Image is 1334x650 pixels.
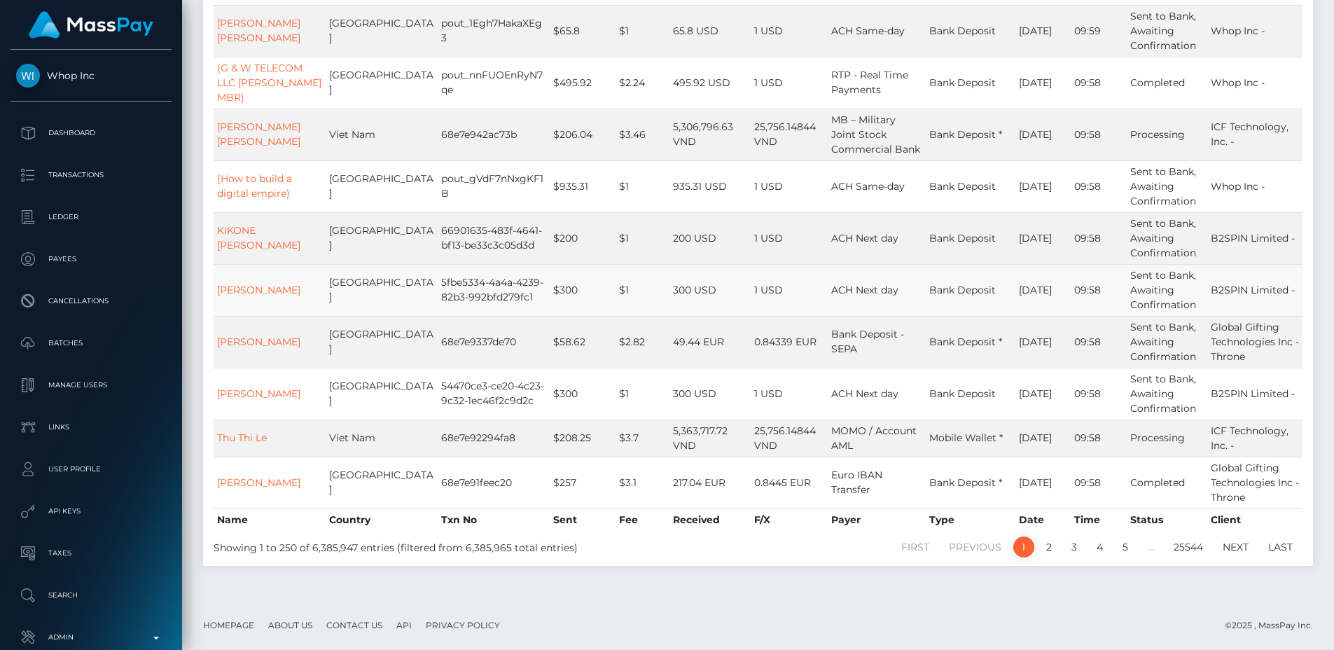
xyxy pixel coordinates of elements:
[1127,109,1207,160] td: Processing
[438,5,550,57] td: pout_1Egh7HakaXEg3
[550,160,616,212] td: $935.31
[1071,212,1127,264] td: 09:58
[1071,109,1127,160] td: 09:58
[1015,212,1071,264] td: [DATE]
[926,5,1015,57] td: Bank Deposit
[438,160,550,212] td: pout_gVdF7nNxgKF1B
[550,368,616,420] td: $300
[11,536,172,571] a: Taxes
[326,5,438,57] td: [GEOGRAPHIC_DATA]
[420,614,506,636] a: Privacy Policy
[11,368,172,403] a: Manage Users
[11,69,172,82] span: Whop Inc
[326,212,438,264] td: [GEOGRAPHIC_DATA]
[1127,264,1207,316] td: Sent to Bank, Awaiting Confirmation
[16,64,40,88] img: Whop Inc
[616,212,669,264] td: $1
[831,25,905,37] span: ACH Same-day
[550,420,616,457] td: $208.25
[1127,420,1207,457] td: Processing
[1071,160,1127,212] td: 09:58
[217,431,267,444] a: Thu Thi Le
[831,387,898,400] span: ACH Next day
[1071,368,1127,420] td: 09:58
[751,264,828,316] td: 1 USD
[16,333,166,354] p: Batches
[1207,509,1302,531] th: Client
[11,494,172,529] a: API Keys
[1015,420,1071,457] td: [DATE]
[16,165,166,186] p: Transactions
[1015,5,1071,57] td: [DATE]
[550,5,616,57] td: $65.8
[16,585,166,606] p: Search
[438,420,550,457] td: 68e7e92294fa8
[326,264,438,316] td: [GEOGRAPHIC_DATA]
[669,420,750,457] td: 5,363,717.72 VND
[616,420,669,457] td: $3.7
[1127,212,1207,264] td: Sent to Bank, Awaiting Confirmation
[326,57,438,109] td: [GEOGRAPHIC_DATA]
[828,509,926,531] th: Payer
[1015,160,1071,212] td: [DATE]
[1260,537,1300,558] a: Last
[669,316,750,368] td: 49.44 EUR
[16,543,166,564] p: Taxes
[831,284,898,296] span: ACH Next day
[669,264,750,316] td: 300 USD
[550,212,616,264] td: $200
[1166,537,1211,558] a: 25544
[926,160,1015,212] td: Bank Deposit
[11,578,172,613] a: Search
[669,160,750,212] td: 935.31 USD
[326,420,438,457] td: Viet Nam
[550,109,616,160] td: $206.04
[751,212,828,264] td: 1 USD
[751,5,828,57] td: 1 USD
[1071,420,1127,457] td: 09:58
[11,284,172,319] a: Cancellations
[616,109,669,160] td: $3.46
[1207,109,1302,160] td: ICF Technology, Inc. -
[438,509,550,531] th: Txn No
[438,264,550,316] td: 5fbe5334-4a4a-4239-82b3-992bfd279fc1
[1015,316,1071,368] td: [DATE]
[326,316,438,368] td: [GEOGRAPHIC_DATA]
[926,316,1015,368] td: Bank Deposit *
[616,5,669,57] td: $1
[438,109,550,160] td: 68e7e942ac73b
[1207,420,1302,457] td: ICF Technology, Inc. -
[550,509,616,531] th: Sent
[217,476,300,489] a: [PERSON_NAME]
[550,457,616,509] td: $257
[16,627,166,648] p: Admin
[1207,212,1302,264] td: B2SPIN Limited -
[616,509,669,531] th: Fee
[11,158,172,193] a: Transactions
[217,284,300,296] a: [PERSON_NAME]
[214,509,326,531] th: Name
[217,172,292,200] a: (How to build a digital empire)
[217,120,300,148] a: [PERSON_NAME] [PERSON_NAME]
[326,109,438,160] td: Viet Nam
[16,291,166,312] p: Cancellations
[11,242,172,277] a: Payees
[669,109,750,160] td: 5,306,796.63 VND
[616,264,669,316] td: $1
[1015,264,1071,316] td: [DATE]
[217,224,300,251] a: KIKONE [PERSON_NAME]
[326,160,438,212] td: [GEOGRAPHIC_DATA]
[1127,509,1207,531] th: Status
[326,509,438,531] th: Country
[669,457,750,509] td: 217.04 EUR
[616,316,669,368] td: $2.82
[16,417,166,438] p: Links
[616,457,669,509] td: $3.1
[1127,457,1207,509] td: Completed
[926,212,1015,264] td: Bank Deposit
[11,452,172,487] a: User Profile
[751,316,828,368] td: 0.84339 EUR
[1071,5,1127,57] td: 09:59
[11,200,172,235] a: Ledger
[926,57,1015,109] td: Bank Deposit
